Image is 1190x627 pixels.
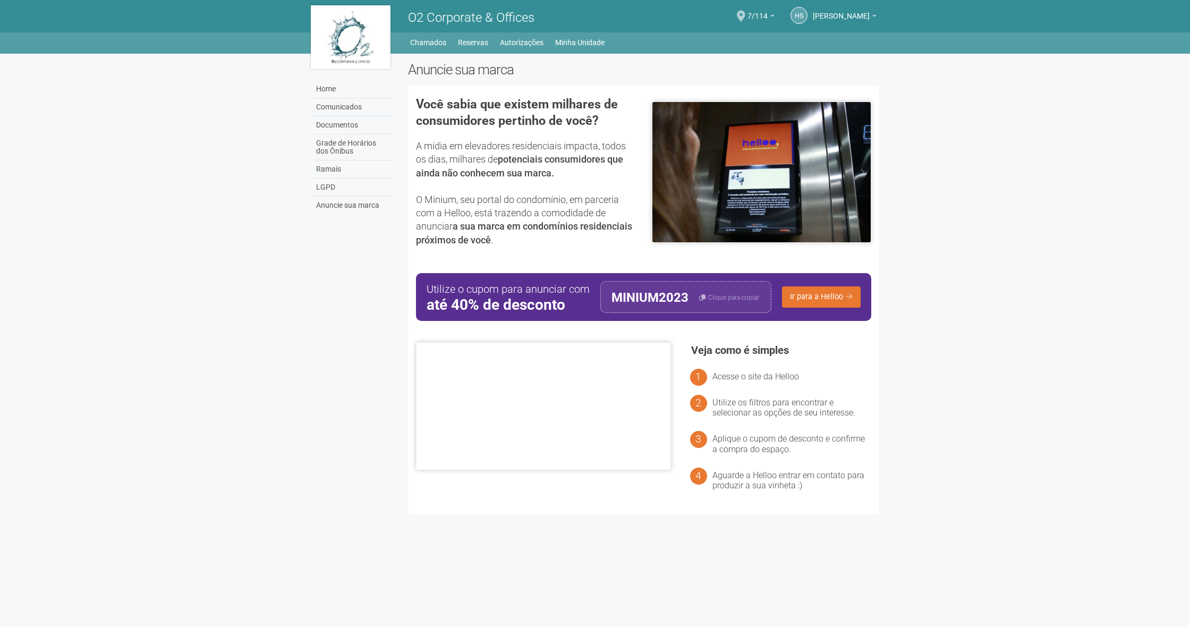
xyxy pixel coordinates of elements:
[652,101,871,243] img: helloo-1.jpeg
[408,10,534,25] span: O2 Corporate & Offices
[410,35,446,50] a: Chamados
[427,297,590,313] strong: até 40% de desconto
[313,179,392,197] a: LGPD
[813,13,877,22] a: [PERSON_NAME]
[311,5,390,69] img: logo.jpg
[500,35,543,50] a: Autorizações
[712,397,871,418] li: Utilize os filtros para encontrar e selecionar as opções de seu interesse.
[747,13,775,22] a: 7/114
[408,62,879,78] h2: Anuncie sua marca
[747,2,768,20] span: 7/114
[313,98,392,116] a: Comunicados
[427,281,590,313] div: Utilize o cupom para anunciar com
[416,221,632,245] strong: a sua marca em condomínios residenciais próximos de você
[416,154,623,178] strong: potenciais consumidores que ainda não conhecem sua marca.
[416,96,635,129] h3: Você sabia que existem milhares de consumidores pertinho de você?
[611,282,688,312] div: MINIUM2023
[691,345,871,355] h3: Veja como é simples
[458,35,488,50] a: Reservas
[712,434,871,454] li: Aplique o cupom de desconto e confirme a compra do espaço.
[712,371,871,382] li: Acesse o site da Helloo
[313,80,392,98] a: Home
[813,2,870,20] span: Helen Soares de Almeida
[699,282,759,312] button: Clique para copiar
[313,160,392,179] a: Ramais
[313,116,392,134] a: Documentos
[790,7,807,24] a: HS
[416,139,635,247] p: A mídia em elevadores residenciais impacta, todos os dias, milhares de O Minium, seu portal do co...
[712,470,871,490] li: Aguarde a Helloo entrar em contato para produzir a sua vinheta :)
[782,286,861,308] a: Ir para a Helloo
[313,134,392,160] a: Grade de Horários dos Ônibus
[555,35,605,50] a: Minha Unidade
[313,197,392,214] a: Anuncie sua marca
